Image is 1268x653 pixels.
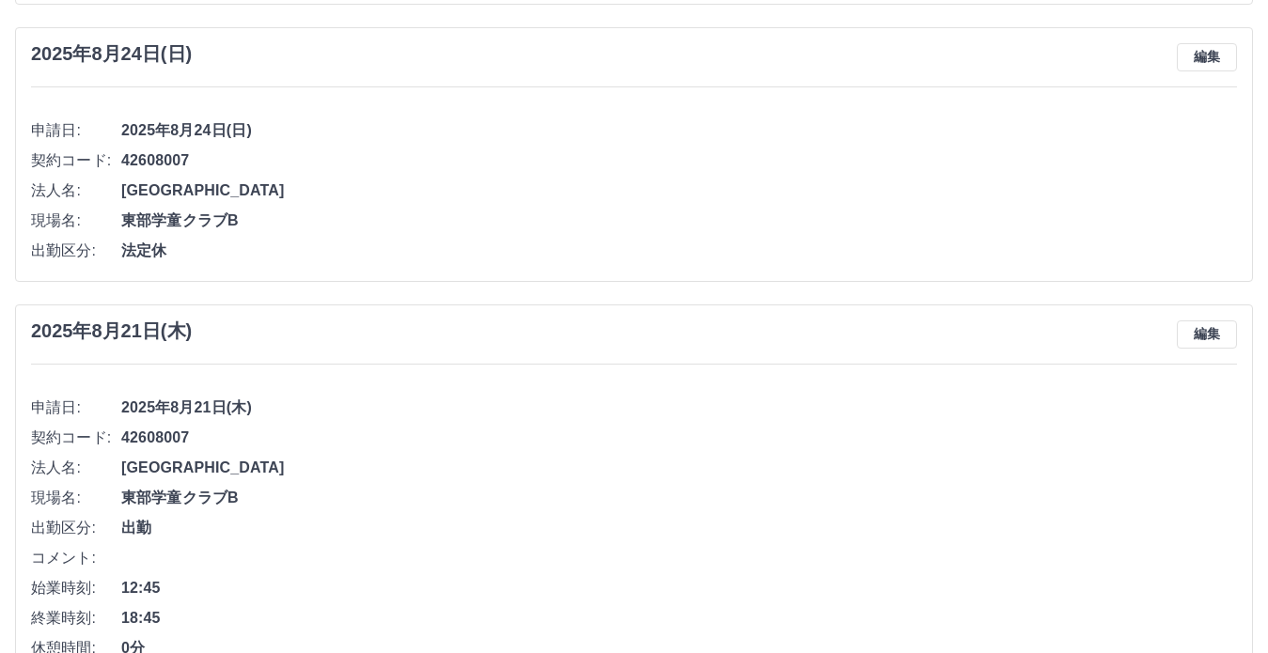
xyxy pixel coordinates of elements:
span: 2025年8月21日(木) [121,396,1237,419]
span: 現場名: [31,487,121,509]
span: 現場名: [31,210,121,232]
span: コメント: [31,547,121,569]
span: [GEOGRAPHIC_DATA] [121,179,1237,202]
span: 出勤区分: [31,517,121,539]
span: 法人名: [31,457,121,479]
span: 出勤区分: [31,240,121,262]
span: 終業時刻: [31,607,121,630]
span: 申請日: [31,396,121,419]
button: 編集 [1177,320,1237,349]
span: 契約コード: [31,427,121,449]
h3: 2025年8月24日(日) [31,43,192,65]
span: 東部学童クラブB [121,487,1237,509]
span: 法人名: [31,179,121,202]
span: 出勤 [121,517,1237,539]
span: 42608007 [121,149,1237,172]
span: 東部学童クラブB [121,210,1237,232]
span: [GEOGRAPHIC_DATA] [121,457,1237,479]
span: 12:45 [121,577,1237,599]
span: 法定休 [121,240,1237,262]
span: 始業時刻: [31,577,121,599]
span: 申請日: [31,119,121,142]
button: 編集 [1177,43,1237,71]
span: 契約コード: [31,149,121,172]
h3: 2025年8月21日(木) [31,320,192,342]
span: 2025年8月24日(日) [121,119,1237,142]
span: 42608007 [121,427,1237,449]
span: 18:45 [121,607,1237,630]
